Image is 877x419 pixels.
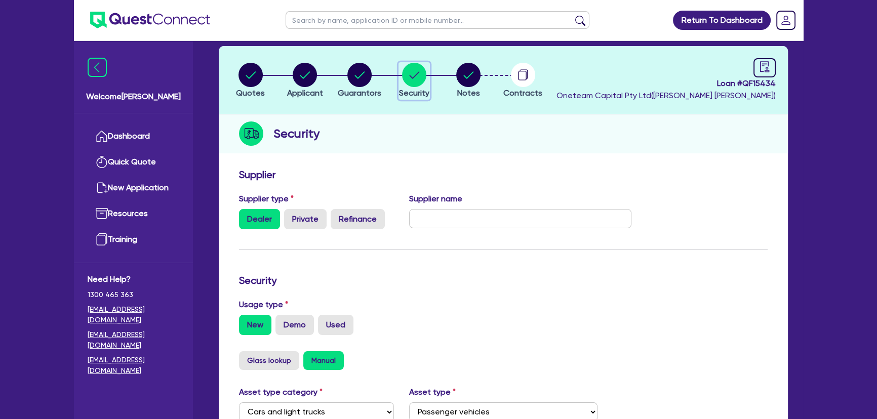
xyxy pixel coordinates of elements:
a: Return To Dashboard [673,11,771,30]
span: Contracts [503,88,542,98]
a: Dropdown toggle [773,7,799,33]
label: Dealer [239,209,280,229]
span: audit [759,61,770,72]
button: Quotes [235,62,265,100]
img: step-icon [239,121,263,146]
input: Search by name, application ID or mobile number... [286,11,589,29]
label: Supplier name [409,193,462,205]
label: Asset type category [239,386,323,398]
button: Guarantors [337,62,382,100]
label: Private [284,209,327,229]
button: Contracts [503,62,543,100]
img: quick-quote [96,156,108,168]
span: Notes [457,88,480,98]
label: New [239,315,271,335]
h3: Security [239,274,768,286]
h2: Security [273,124,320,143]
span: Loan # QF15434 [556,77,776,90]
a: Dashboard [88,123,179,149]
a: [EMAIL_ADDRESS][DOMAIN_NAME] [88,304,179,325]
label: Demo [275,315,314,335]
label: Usage type [239,299,288,311]
span: Applicant [287,88,323,98]
h3: Supplier [239,169,768,181]
span: Need Help? [88,273,179,285]
button: Notes [456,62,481,100]
span: Guarantors [338,88,381,98]
a: [EMAIL_ADDRESS][DOMAIN_NAME] [88,329,179,351]
span: 1300 465 363 [88,289,179,300]
label: Used [318,315,353,335]
button: Glass lookup [239,351,299,370]
span: Security [399,88,429,98]
label: Refinance [331,209,385,229]
img: training [96,233,108,245]
img: quest-connect-logo-blue [90,12,210,28]
span: Welcome [PERSON_NAME] [86,91,181,103]
button: Applicant [287,62,324,100]
img: resources [96,207,108,220]
span: Quotes [236,88,265,98]
a: Training [88,227,179,253]
label: Supplier type [239,193,294,205]
span: Oneteam Capital Pty Ltd ( [PERSON_NAME] [PERSON_NAME] ) [556,91,776,100]
button: Security [398,62,430,100]
img: new-application [96,182,108,194]
button: Manual [303,351,344,370]
a: New Application [88,175,179,201]
label: Asset type [409,386,456,398]
a: Resources [88,201,179,227]
a: [EMAIL_ADDRESS][DOMAIN_NAME] [88,355,179,376]
a: Quick Quote [88,149,179,175]
img: icon-menu-close [88,58,107,77]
